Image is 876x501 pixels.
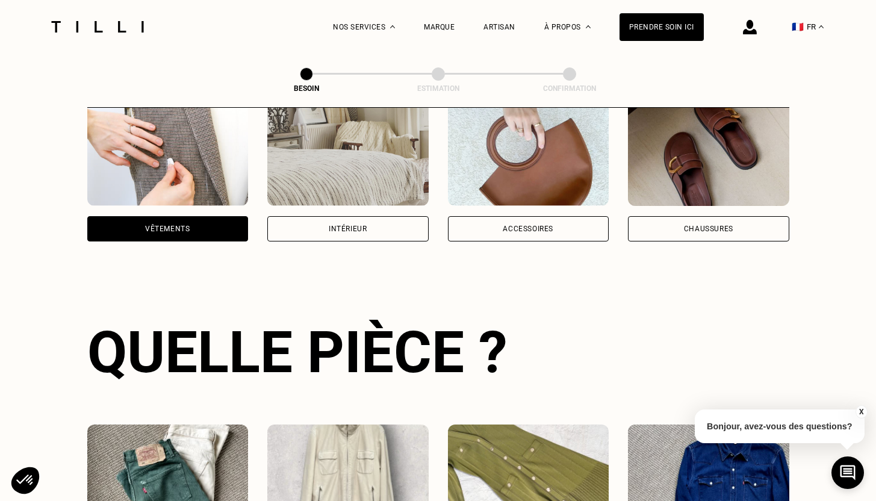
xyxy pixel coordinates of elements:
img: Menu déroulant [390,25,395,28]
div: Intérieur [329,225,367,232]
div: Estimation [378,84,499,93]
div: Chaussures [684,225,733,232]
img: Chaussures [628,98,789,206]
a: Artisan [483,23,515,31]
a: Prendre soin ici [620,13,704,41]
img: Vêtements [87,98,249,206]
div: Besoin [246,84,367,93]
img: menu déroulant [819,25,824,28]
span: 🇫🇷 [792,21,804,33]
button: X [855,405,867,419]
img: Accessoires [448,98,609,206]
img: icône connexion [743,20,757,34]
div: Vêtements [145,225,190,232]
p: Bonjour, avez-vous des questions? [695,409,865,443]
img: Intérieur [267,98,429,206]
img: Menu déroulant à propos [586,25,591,28]
div: Quelle pièce ? [87,319,789,386]
div: Accessoires [503,225,553,232]
div: Confirmation [509,84,630,93]
a: Marque [424,23,455,31]
img: Logo du service de couturière Tilli [47,21,148,33]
